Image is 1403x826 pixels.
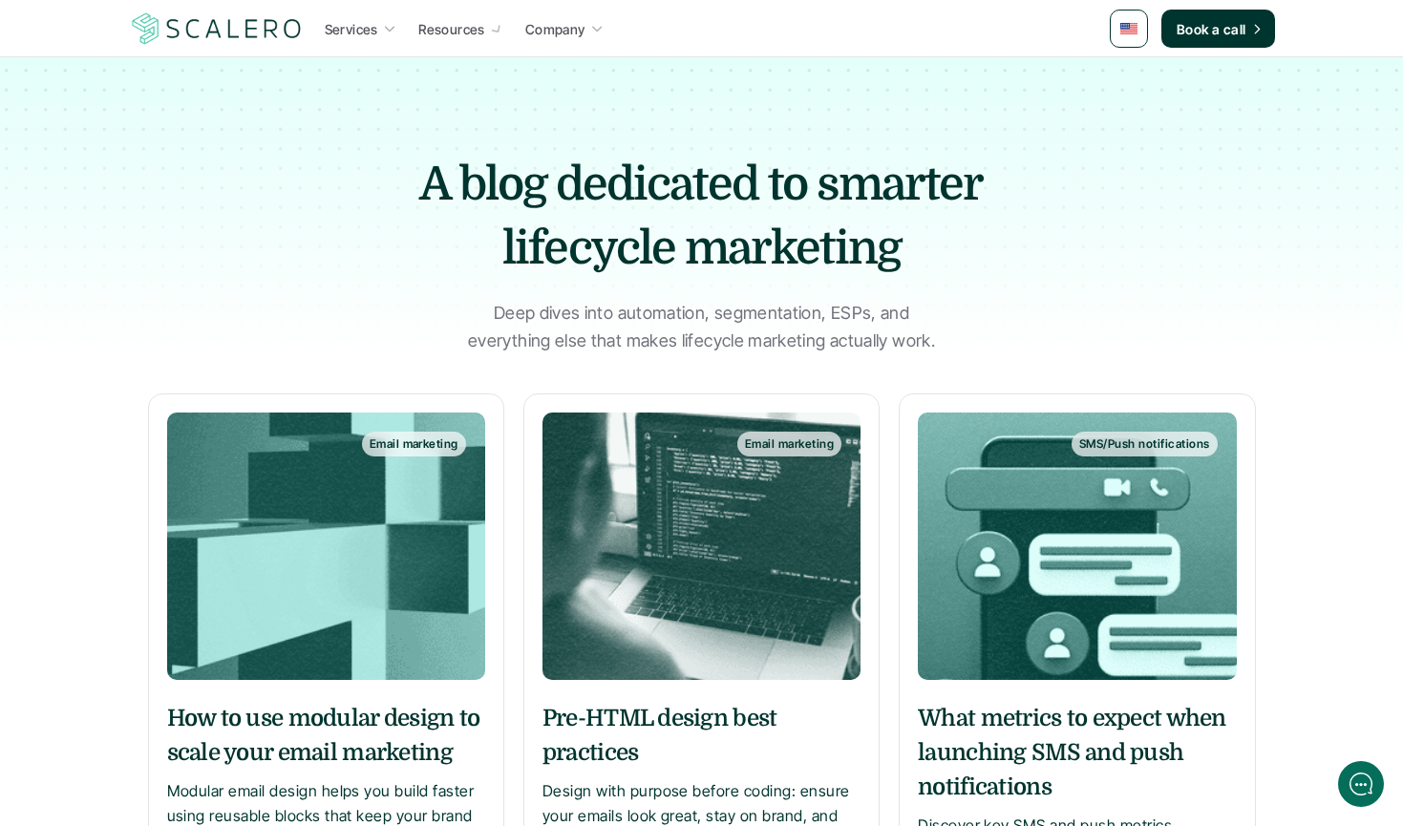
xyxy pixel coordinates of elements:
p: Services [325,19,378,39]
a: Scalero company logo [129,11,305,46]
p: Email marketing [370,437,458,451]
h5: Pre-HTML design best practices [542,701,861,770]
img: Scalero company logo [129,11,305,47]
h2: Let us know if we can help with lifecycle marketing. [29,127,353,219]
h1: A blog dedicated to smarter lifecycle marketing [368,153,1036,281]
iframe: gist-messenger-bubble-iframe [1338,761,1384,807]
p: Resources [418,18,485,38]
p: Deep dives into automation, segmentation, ESPs, and everything else that makes lifecycle marketin... [463,300,941,355]
button: New conversation [30,253,352,291]
h5: How to use modular design to scale your email marketing [167,701,485,770]
p: Company [525,19,585,39]
p: Email marketing [745,437,834,451]
p: SMS/Push notifications [1079,437,1210,451]
a: Email marketing [542,413,861,680]
a: Book a call [1161,10,1275,48]
a: SMS/Push notifications [918,413,1236,680]
p: Book a call [1177,19,1246,39]
h1: Hi! Welcome to Scalero. [29,93,353,123]
span: New conversation [123,265,229,280]
a: Email marketing [167,413,485,680]
h5: What metrics to expect when launching SMS and push notifications [918,701,1236,804]
span: We run on Gist [159,667,242,680]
